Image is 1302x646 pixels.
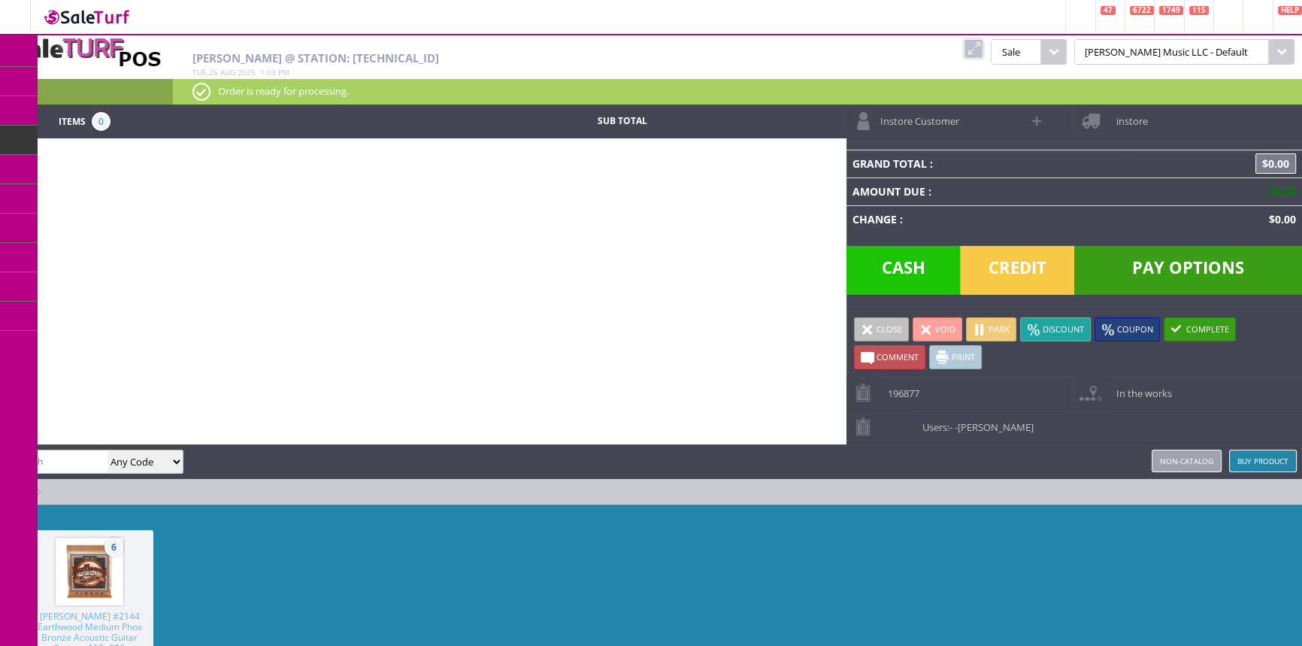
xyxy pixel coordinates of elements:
a: Print [929,345,982,369]
span: 0 [92,112,111,131]
span: 6722 [1130,6,1154,15]
td: Grand Total : [846,150,1130,177]
a: Non-catalog [1152,450,1222,472]
img: SaleTurf [42,7,132,27]
td: Sub Total [507,112,736,131]
span: Aug [220,67,235,77]
span: Users: [915,411,1034,434]
span: Credit [960,246,1074,295]
a: Coupon [1095,317,1160,341]
a: Buy Product [1229,450,1297,472]
span: Sale [991,39,1040,65]
td: Amount Due : [846,177,1130,205]
a: Close [854,317,909,341]
span: HELP [1278,6,1302,15]
span: Instore Customer [873,105,959,128]
span: Tue [192,67,207,77]
span: 03 [267,67,276,77]
span: 47 [1101,6,1116,15]
span: $0.00 [1263,184,1296,199]
span: Pay Options [1074,246,1302,295]
p: Order is ready for processing. [192,83,1282,99]
a: Discount [1020,317,1091,341]
span: 1 [260,67,265,77]
span: -[PERSON_NAME] [955,420,1034,434]
span: $0.00 [1255,153,1296,174]
a: Void [913,317,962,341]
span: instore [1108,105,1147,128]
span: In the works [1108,377,1171,400]
span: $0.00 [1263,212,1296,226]
span: Comment [877,351,919,362]
h2: [PERSON_NAME] @ Station: [TECHNICAL_ID] [192,52,843,65]
a: Park [966,317,1016,341]
a: Complete [1164,317,1236,341]
span: 196877 [880,377,919,400]
span: 6 [104,538,123,557]
span: 26 [209,67,218,77]
span: pm [278,67,289,77]
span: 115 [1189,6,1209,15]
span: 2025 [238,67,256,77]
input: Search [6,450,107,472]
td: Change : [846,205,1130,233]
span: - [949,420,952,434]
span: 1749 [1159,6,1183,15]
span: Items [59,112,86,129]
span: Cash [846,246,961,295]
span: [PERSON_NAME] Music LLC - Default [1074,39,1269,65]
span: , : [192,67,289,77]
